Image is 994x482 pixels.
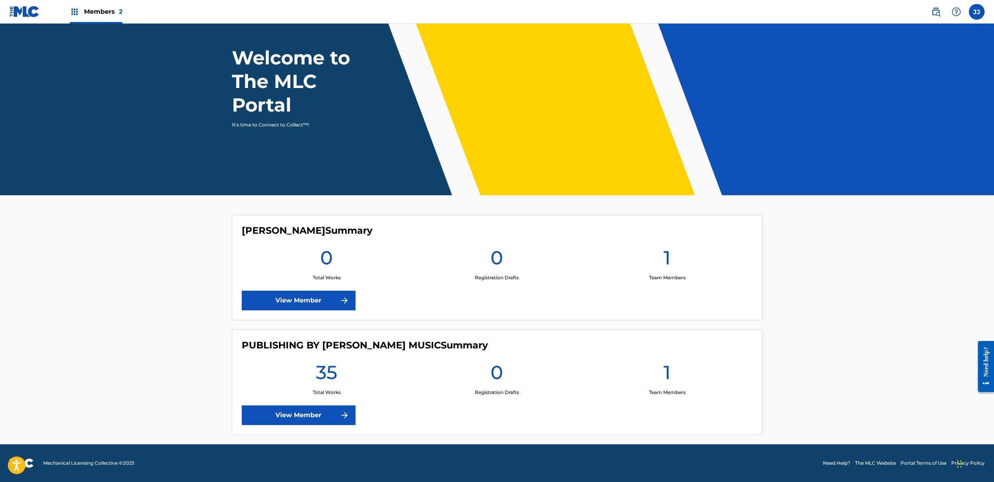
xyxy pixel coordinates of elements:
[491,361,503,389] h1: 0
[9,6,40,17] img: MLC Logo
[313,274,341,281] p: Total Works
[649,389,686,396] p: Team Members
[84,7,122,16] span: Members
[823,460,850,467] a: Need Help?
[232,121,368,128] p: It's time to Connect to Collect™!
[9,458,34,468] img: logo
[320,246,333,274] h1: 0
[928,4,944,20] a: Public Search
[340,411,349,420] img: f7272a7cc735f4ea7f67.svg
[649,274,686,281] p: Team Members
[242,339,488,351] h4: PUBLISHING BY JONATHAN JACKSON MUSIC
[119,8,122,15] span: 2
[955,444,994,482] iframe: Chat Widget
[664,361,671,389] h1: 1
[242,225,372,236] h4: JONATHAN JACKSON
[957,452,962,476] div: Drag
[475,274,519,281] p: Registration Drafts
[931,7,941,16] img: search
[664,246,671,274] h1: 1
[242,405,356,425] a: View Member
[475,389,519,396] p: Registration Drafts
[340,296,349,305] img: f7272a7cc735f4ea7f67.svg
[70,7,79,16] img: Top Rightsholders
[972,335,994,398] iframe: Resource Center
[855,460,896,467] a: The MLC Website
[948,4,964,20] div: Help
[232,46,379,117] h1: Welcome to The MLC Portal
[316,361,337,389] h1: 35
[952,7,961,16] img: help
[43,460,134,467] span: Mechanical Licensing Collective © 2025
[491,246,503,274] h1: 0
[242,291,356,310] a: View Member
[951,460,985,467] a: Privacy Policy
[901,460,947,467] a: Portal Terms of Use
[313,389,341,396] p: Total Works
[969,4,985,20] div: User Menu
